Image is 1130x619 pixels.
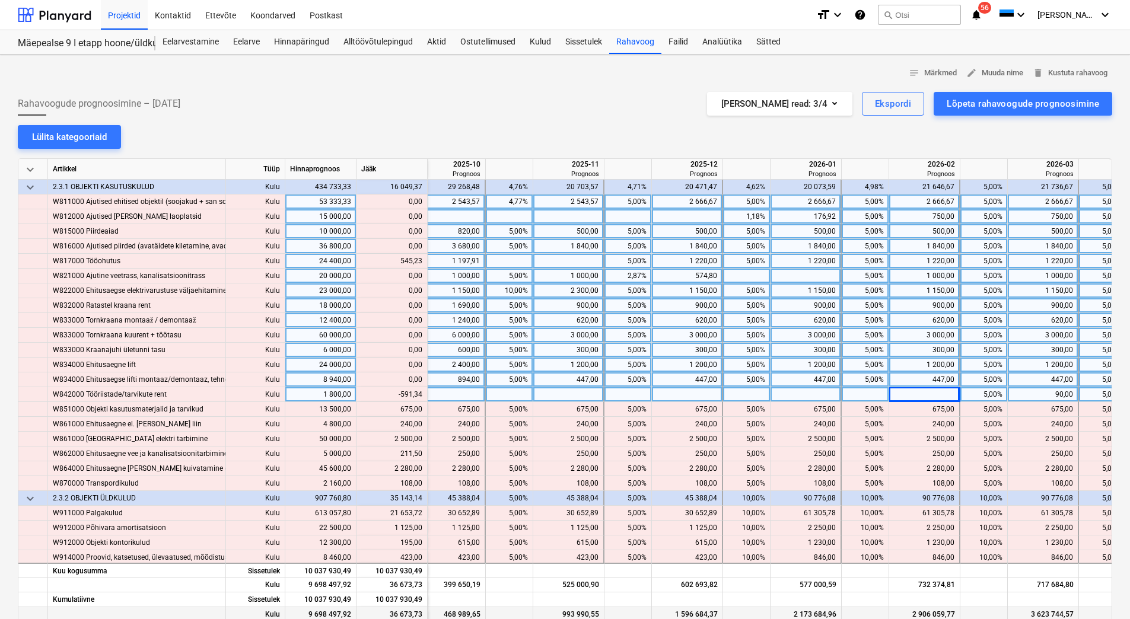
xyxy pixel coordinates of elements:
[538,283,599,298] div: 2 300,00
[53,298,151,313] span: W832000 Ratastel kraana rent
[1028,64,1112,82] button: Kustuta rahavoog
[749,30,788,54] div: Sätted
[1084,283,1121,298] div: 5,00%
[48,592,226,607] div: Kumulatiivne
[226,592,285,607] div: Sissetulek
[728,313,765,328] div: 5,00%
[609,239,647,254] div: 5,00%
[965,239,1002,254] div: 5,00%
[775,224,836,239] div: 500,00
[420,30,453,54] a: Aktid
[1098,8,1112,22] i: keyboard_arrow_down
[226,194,285,209] div: Kulu
[226,432,285,446] div: Kulu
[894,283,954,298] div: 1 150,00
[661,30,695,54] div: Failid
[1084,224,1121,239] div: 5,00%
[846,343,884,358] div: 5,00%
[695,30,749,54] div: Analüütika
[285,254,356,269] div: 24 400,00
[356,592,428,607] div: 10 037 930,49
[775,194,836,209] div: 2 666,67
[361,239,422,254] div: 0,00
[491,298,528,313] div: 5,00%
[894,194,954,209] div: 2 666,67
[609,283,647,298] div: 5,00%
[361,194,422,209] div: 0,00
[285,239,356,254] div: 36 800,00
[894,239,954,254] div: 1 840,00
[883,10,893,20] span: search
[609,224,647,239] div: 5,00%
[728,224,765,239] div: 5,00%
[336,30,420,54] div: Alltöövõtulepingud
[965,194,1002,209] div: 5,00%
[538,159,599,170] div: 2025-11
[904,64,962,82] button: Märkmed
[356,491,428,506] div: 35 143,14
[728,180,765,194] div: 4,62%
[1013,209,1073,224] div: 750,00
[18,125,121,149] button: Lülita kategooriaid
[947,96,1099,111] div: Lõpeta rahavoogude prognoosimine
[657,298,717,313] div: 900,00
[23,162,37,177] span: keyboard_arrow_down
[53,224,119,239] span: W815000 Piirdeaiad
[657,170,718,178] div: Prognoos
[894,328,954,343] div: 3 000,00
[226,402,285,417] div: Kulu
[1013,194,1073,209] div: 2 666,67
[728,283,765,298] div: 5,00%
[523,30,558,54] a: Kulud
[1084,254,1121,269] div: 5,00%
[1013,328,1073,343] div: 3 000,00
[285,358,356,372] div: 24 000,00
[965,328,1002,343] div: 5,00%
[966,68,977,78] span: edit
[538,180,599,194] div: 20 703,57
[846,313,884,328] div: 5,00%
[226,563,285,577] div: Sissetulek
[846,180,884,194] div: 4,98%
[419,328,480,343] div: 6 000,00
[538,298,599,313] div: 900,00
[491,313,528,328] div: 5,00%
[453,30,523,54] div: Ostutellimused
[1013,313,1073,328] div: 620,00
[226,358,285,372] div: Kulu
[419,343,480,358] div: 600,00
[538,269,599,283] div: 1 000,00
[558,30,609,54] div: Sissetulek
[53,254,120,269] span: W817000 Tööohutus
[1084,180,1121,194] div: 5,00%
[419,269,480,283] div: 1 000,00
[609,254,647,269] div: 5,00%
[609,343,647,358] div: 5,00%
[609,180,647,194] div: 4,71%
[909,66,957,80] span: Märkmed
[155,30,226,54] div: Eelarvestamine
[361,328,422,343] div: 0,00
[361,224,422,239] div: 0,00
[226,387,285,402] div: Kulu
[226,577,285,592] div: Kulu
[285,387,356,402] div: 1 800,00
[285,159,356,180] div: Hinnaprognoos
[285,476,356,491] div: 2 160,00
[970,8,982,22] i: notifications
[226,224,285,239] div: Kulu
[721,96,838,111] div: [PERSON_NAME] read : 3/4
[965,269,1002,283] div: 5,00%
[846,194,884,209] div: 5,00%
[657,180,717,194] div: 20 471,47
[1013,180,1073,194] div: 21 736,67
[775,239,836,254] div: 1 840,00
[226,328,285,343] div: Kulu
[609,30,661,54] a: Rahavoog
[728,209,765,224] div: 1,18%
[728,298,765,313] div: 5,00%
[657,159,718,170] div: 2025-12
[285,506,356,521] div: 613 057,80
